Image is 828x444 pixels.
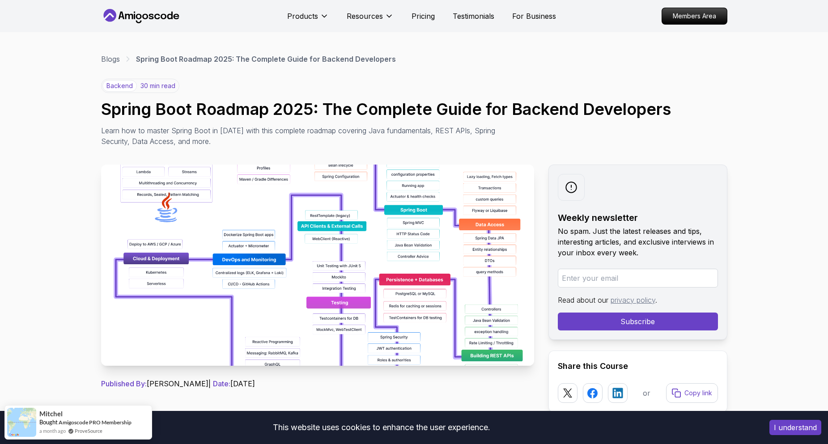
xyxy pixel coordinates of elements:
[101,407,534,421] h2: Introduction
[347,11,383,21] p: Resources
[773,388,828,431] iframe: chat widget
[558,269,718,288] input: Enter your email
[75,427,102,435] a: ProveSource
[102,80,137,92] p: backend
[684,389,712,397] p: Copy link
[101,100,727,118] h1: Spring Boot Roadmap 2025: The Complete Guide for Backend Developers
[59,419,132,426] a: Amigoscode PRO Membership
[662,8,727,24] p: Members Area
[558,313,718,330] button: Subscribe
[7,408,36,437] img: provesource social proof notification image
[140,81,175,90] p: 30 min read
[558,226,718,258] p: No spam. Just the latest releases and tips, interesting articles, and exclusive interviews in you...
[558,360,718,372] h2: Share this Course
[39,419,58,426] span: Bought
[512,11,556,21] a: For Business
[39,410,63,418] span: Mitchel
[662,8,727,25] a: Members Area
[287,11,329,29] button: Products
[558,295,718,305] p: Read about our .
[453,11,494,21] a: Testimonials
[412,11,435,21] a: Pricing
[287,11,318,21] p: Products
[101,378,534,389] p: [PERSON_NAME] | [DATE]
[101,54,120,64] a: Blogs
[666,383,718,403] button: Copy link
[101,165,534,366] img: Spring Boot Roadmap 2025: The Complete Guide for Backend Developers thumbnail
[347,11,394,29] button: Resources
[101,379,147,388] span: Published By:
[611,296,655,304] a: privacy policy
[769,420,821,435] button: Accept cookies
[643,388,650,398] p: or
[7,418,756,437] div: This website uses cookies to enhance the user experience.
[136,54,396,64] p: Spring Boot Roadmap 2025: The Complete Guide for Backend Developers
[558,211,718,224] h2: Weekly newsletter
[213,379,230,388] span: Date:
[101,125,502,147] p: Learn how to master Spring Boot in [DATE] with this complete roadmap covering Java fundamentals, ...
[39,427,66,435] span: a month ago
